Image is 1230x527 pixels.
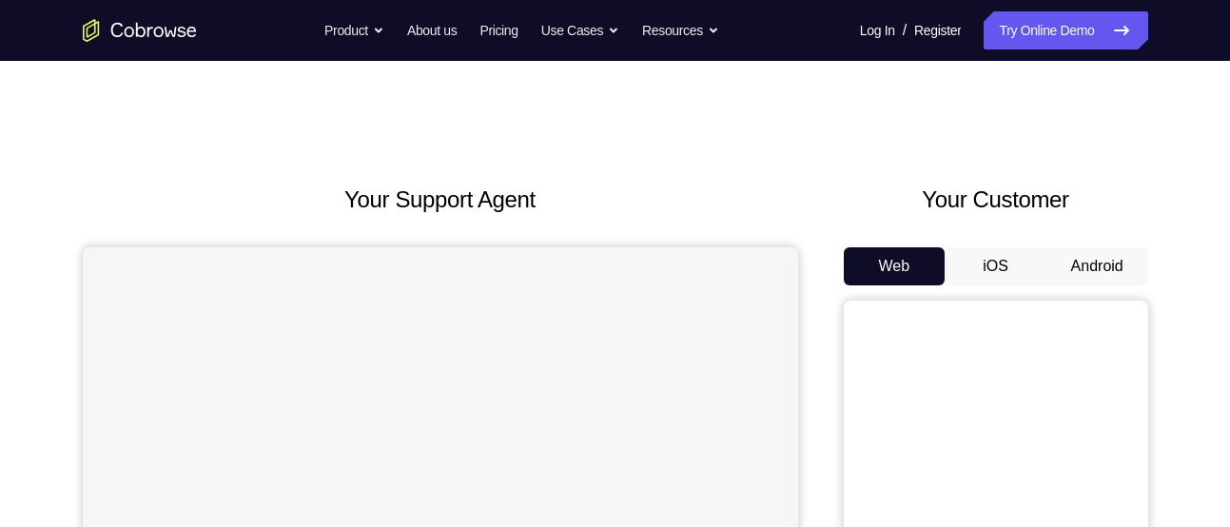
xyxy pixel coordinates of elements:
h2: Your Support Agent [83,183,798,217]
button: Resources [642,11,719,49]
button: iOS [945,247,1046,285]
button: Android [1046,247,1148,285]
span: / [903,19,907,42]
a: About us [407,11,457,49]
a: Try Online Demo [984,11,1147,49]
a: Pricing [479,11,517,49]
a: Log In [860,11,895,49]
a: Go to the home page [83,19,197,42]
button: Web [844,247,946,285]
h2: Your Customer [844,183,1148,217]
a: Register [914,11,961,49]
button: Use Cases [541,11,619,49]
button: Product [324,11,384,49]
